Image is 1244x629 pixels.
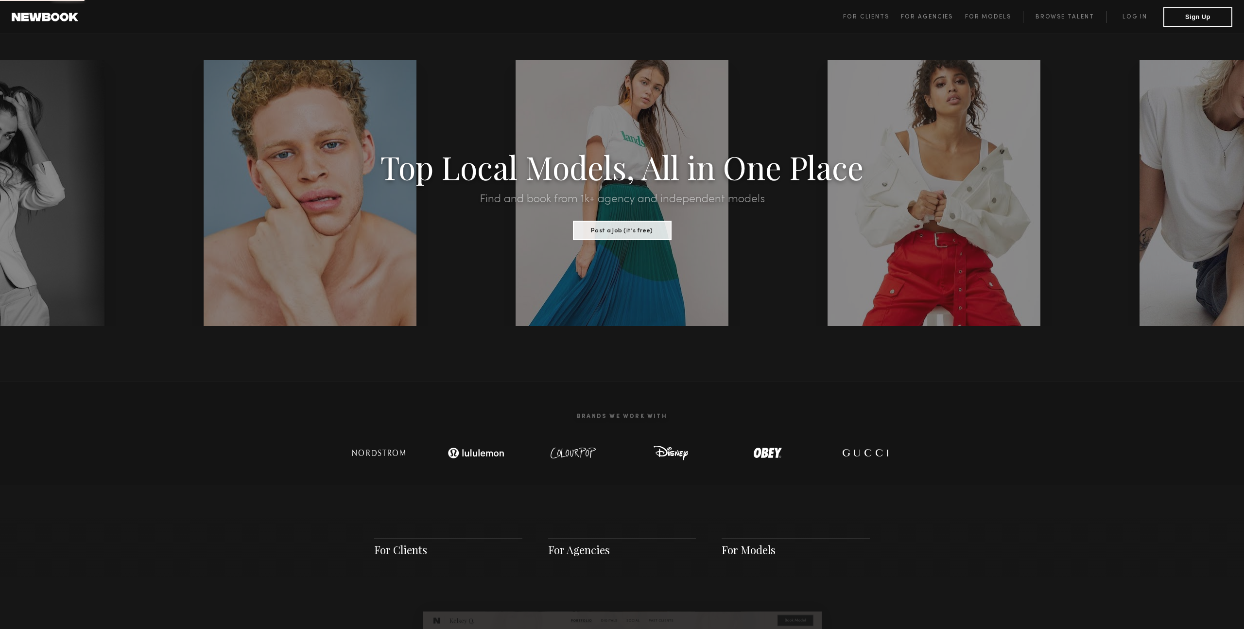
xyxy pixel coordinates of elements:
[843,11,901,23] a: For Clients
[736,443,799,463] img: logo-obey.svg
[722,542,776,557] a: For Models
[542,443,605,463] img: logo-colour-pop.svg
[93,152,1151,182] h1: Top Local Models, All in One Place
[573,221,672,240] button: Post a Job (it’s free)
[330,402,914,432] h2: Brands We Work With
[1163,7,1232,27] button: Sign Up
[639,443,702,463] img: logo-disney.svg
[901,11,965,23] a: For Agencies
[573,224,672,235] a: Post a Job (it’s free)
[965,11,1023,23] a: For Models
[965,14,1011,20] span: For Models
[1106,11,1163,23] a: Log in
[345,443,413,463] img: logo-nordstrom.svg
[374,542,427,557] a: For Clients
[442,443,510,463] img: logo-lulu.svg
[901,14,953,20] span: For Agencies
[843,14,889,20] span: For Clients
[833,443,897,463] img: logo-gucci.svg
[93,193,1151,205] h2: Find and book from 1k+ agency and independent models
[548,542,610,557] a: For Agencies
[1023,11,1106,23] a: Browse Talent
